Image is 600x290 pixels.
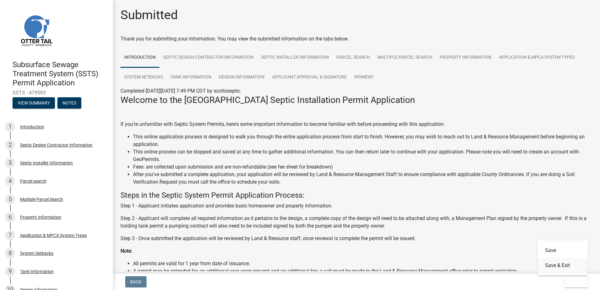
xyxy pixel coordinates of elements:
[538,240,588,276] div: Exit
[167,67,215,88] a: Tank Information
[20,269,54,274] div: Tank Information
[20,233,87,238] div: Application & MPCA System Types
[13,7,60,54] img: Otter Tail County, Minnesota
[20,251,53,255] div: System Setbacks
[133,267,592,275] li: A permit may be extended for an additional year upon request and an additional fee, a call must b...
[374,48,436,68] a: Multiple Parcel Search
[268,67,351,88] a: Applicant Approval & Signature
[121,88,240,94] span: Completed [DATE][DATE] 7:49 PM CDT by scottsseptic
[5,230,15,240] div: 7
[13,90,100,96] span: SSTS - 479593
[20,179,46,183] div: Parcel search
[5,194,15,204] div: 5
[121,8,178,23] h1: Submitted
[125,276,147,287] button: Back
[20,161,73,165] div: Septic Installer Information
[121,95,592,105] h3: Welcome to the [GEOGRAPHIC_DATA] Septic Installation Permit Application
[121,248,132,254] strong: Note:
[13,101,55,106] wm-modal-confirm: Summary
[133,260,592,267] li: All permits are valid for 1 year from date of issuance.
[121,121,592,128] p: If you're unfamiliar with Septic System Permits, here's some important information to become fami...
[121,215,592,230] p: Step 2 - Applicant will complete all required information as it pertains to the design, a complet...
[5,212,15,222] div: 6
[5,248,15,258] div: 8
[20,215,61,219] div: Property Information
[121,48,159,68] a: Introduction
[121,35,592,43] div: Thank you for submitting your information. You may view the submitted information on the tabs below.
[133,171,592,186] li: After you've submitted a complete application, your application will be reviewed by Land & Resour...
[5,122,15,132] div: 1
[538,258,588,273] button: Save & Exit
[121,202,592,210] p: Step 1 - Applicant initiates application and provides basic homeowner and property information.
[565,276,588,287] button: Exit
[57,101,81,106] wm-modal-confirm: Notes
[257,48,333,68] a: Septic Installer Information
[159,48,257,68] a: Septic Design Contractor Information
[436,48,495,68] a: Property Information
[495,48,578,68] a: Application & MPCA System Types
[121,67,167,88] a: System Setbacks
[5,158,15,168] div: 3
[570,279,579,284] span: Exit
[57,97,81,109] button: Notes
[133,163,592,171] li: Fees: are collected upon submission and are non-refundable (see fee sheet for breakdown)
[333,48,374,68] a: Parcel search
[13,60,108,87] h4: Subsurface Sewage Treatment System (SSTS) Permit Application
[121,191,592,200] h4: Steps in the Septic System Permit Application Process:
[5,266,15,277] div: 9
[20,125,44,129] div: Introduction
[121,235,592,242] p: Step 3 - Once submitted the application will be reviewed by Land & Resource staff, once reviewal ...
[5,140,15,150] div: 2
[13,97,55,109] button: View Summary
[538,243,588,258] button: Save
[130,279,142,284] span: Back
[351,67,378,88] a: Payment
[215,67,268,88] a: Design Information
[133,133,592,148] li: This online application process is designed to walk you through the entire application process fr...
[20,197,63,201] div: Multiple Parcel Search
[133,148,592,163] li: This online process can be stopped and saved at any time to gather additional information. You ca...
[20,143,93,147] div: Septic Design Contractor Information
[5,176,15,186] div: 4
